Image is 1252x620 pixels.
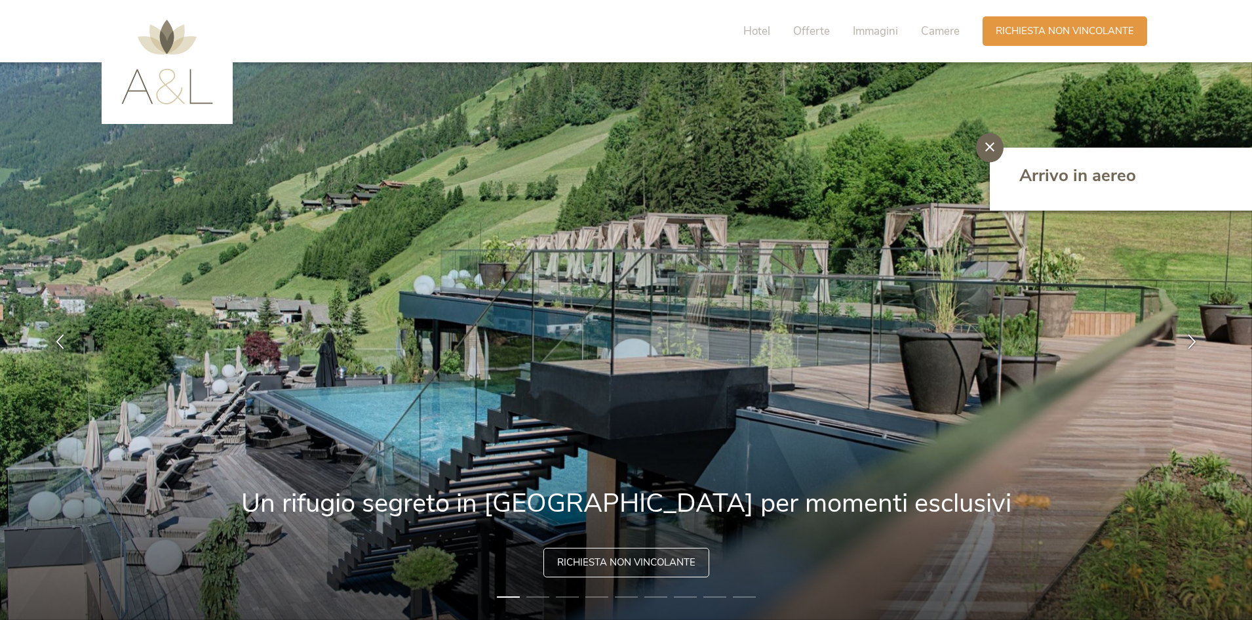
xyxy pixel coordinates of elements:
[921,24,960,39] span: Camere
[853,24,898,39] span: Immagini
[996,24,1134,38] span: Richiesta non vincolante
[1019,164,1136,187] span: Arrivo in aereo
[557,556,695,569] span: Richiesta non vincolante
[793,24,830,39] span: Offerte
[121,20,213,104] img: AMONTI & LUNARIS Wellnessresort
[1019,164,1229,194] a: Arrivo in aereo
[743,24,770,39] span: Hotel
